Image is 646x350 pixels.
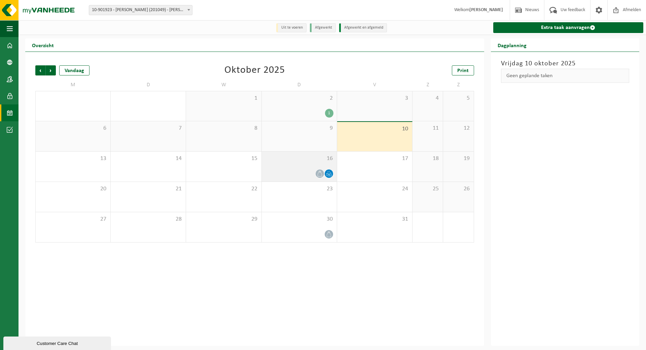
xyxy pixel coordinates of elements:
span: 25 [416,185,439,193]
td: Z [412,79,443,91]
span: 1 [189,95,258,102]
td: Z [443,79,474,91]
li: Uit te voeren [276,23,307,32]
span: 17 [340,155,409,162]
span: 18 [416,155,439,162]
span: 10 [340,125,409,133]
span: 22 [189,185,258,193]
span: 15 [189,155,258,162]
span: 3 [340,95,409,102]
span: 2 [265,95,333,102]
span: 23 [265,185,333,193]
span: 16 [265,155,333,162]
span: 13 [39,155,107,162]
span: 21 [114,185,182,193]
span: 11 [416,125,439,132]
span: 24 [340,185,409,193]
a: Print [452,65,474,75]
h2: Overzicht [25,38,61,52]
span: 27 [39,216,107,223]
h2: Dagplanning [491,38,533,52]
span: 19 [446,155,470,162]
span: 29 [189,216,258,223]
span: 28 [114,216,182,223]
span: 8 [189,125,258,132]
div: Vandaag [59,65,89,75]
span: 6 [39,125,107,132]
li: Afgewerkt [310,23,336,32]
h3: Vrijdag 10 oktober 2025 [501,59,629,69]
strong: [PERSON_NAME] [469,7,503,12]
span: Print [457,68,469,73]
span: 14 [114,155,182,162]
iframe: chat widget [3,335,112,350]
span: 7 [114,125,182,132]
span: 30 [265,216,333,223]
span: Vorige [35,65,45,75]
span: 5 [446,95,470,102]
span: Volgende [46,65,56,75]
td: W [186,79,261,91]
a: Extra taak aanvragen [493,22,643,33]
span: 26 [446,185,470,193]
li: Afgewerkt en afgemeld [339,23,387,32]
td: M [35,79,111,91]
span: 31 [340,216,409,223]
div: 1 [325,109,333,118]
div: Oktober 2025 [224,65,285,75]
td: D [111,79,186,91]
span: 4 [416,95,439,102]
td: D [262,79,337,91]
span: 9 [265,125,333,132]
span: 10-901923 - AVA BERINGEN (201049) - KOERSEL [89,5,192,15]
td: V [337,79,412,91]
div: Geen geplande taken [501,69,629,83]
span: 20 [39,185,107,193]
span: 12 [446,125,470,132]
